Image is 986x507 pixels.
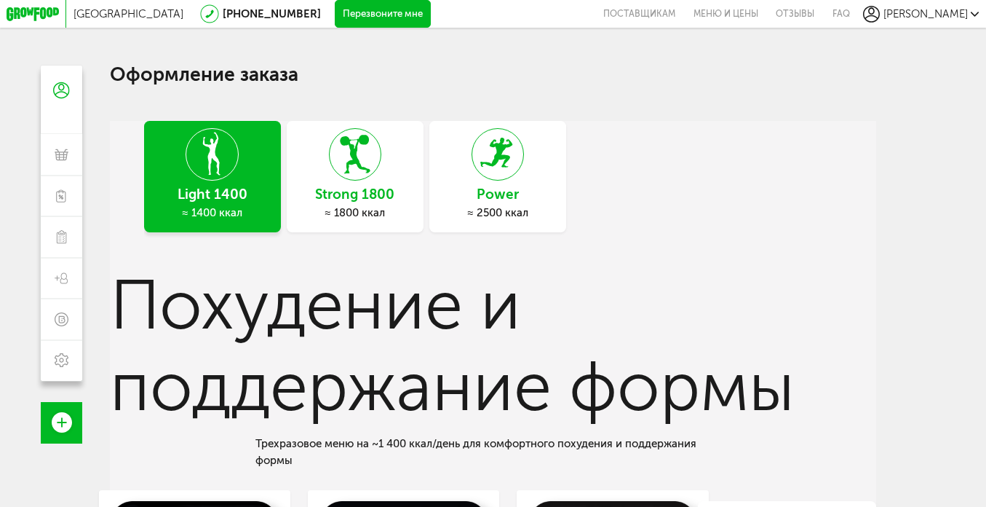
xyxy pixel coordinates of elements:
[144,206,281,219] div: ≈ 1400 ккал
[287,187,424,203] h3: Strong 1800
[429,206,566,219] div: ≈ 2500 ккал
[223,7,321,20] a: [PHONE_NUMBER]
[255,436,731,468] div: Трехразовое меню на ~1 400 ккал/день для комфортного похудения и поддержания формы
[883,7,968,20] span: [PERSON_NAME]
[110,264,877,428] h3: Похудение и поддержание формы
[110,66,877,83] h1: Оформление заказа
[144,187,281,203] h3: Light 1400
[287,206,424,219] div: ≈ 1800 ккал
[429,187,566,203] h3: Power
[73,7,183,20] span: [GEOGRAPHIC_DATA]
